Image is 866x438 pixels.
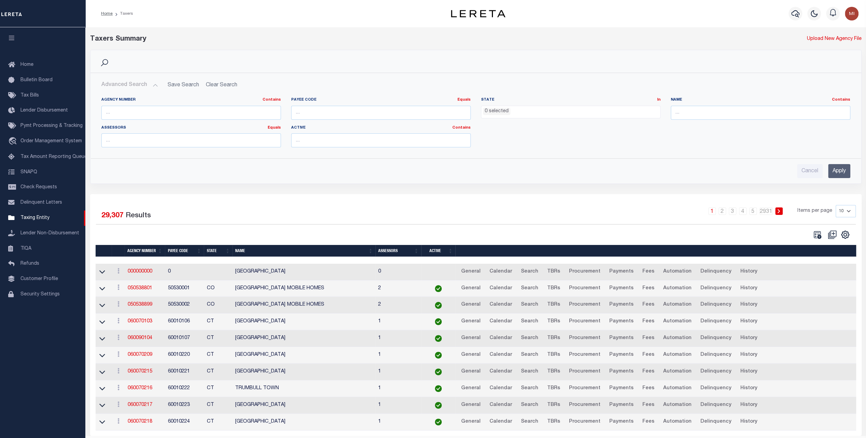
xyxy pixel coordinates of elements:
[165,245,204,257] th: Payee Code: activate to sort column ascending
[737,266,761,277] a: History
[435,285,442,292] img: check-icon-green.svg
[739,207,747,215] a: 4
[232,397,375,414] td: [GEOGRAPHIC_DATA]
[127,419,152,424] a: 060070218
[232,364,375,380] td: [GEOGRAPHIC_DATA]
[458,283,484,294] a: General
[375,380,421,397] td: 1
[660,300,695,310] a: Automation
[639,266,657,277] a: Fees
[697,350,735,361] a: Delinquency
[486,283,515,294] a: Calendar
[697,400,735,411] a: Delinquency
[544,400,563,411] a: TBRs
[566,417,604,427] a: Procurement
[486,350,515,361] a: Calendar
[697,383,735,394] a: Delinquency
[451,10,506,17] img: logo-dark.svg
[566,400,604,411] a: Procurement
[20,155,87,159] span: Tax Amount Reporting Queue
[435,352,442,359] img: check-icon-green.svg
[165,414,204,430] td: 60010224
[127,336,152,340] a: 060090104
[486,300,515,310] a: Calendar
[204,280,232,297] td: CO
[291,133,471,147] input: ...
[291,106,471,120] input: ...
[657,98,661,102] a: In
[204,297,232,313] td: CO
[232,330,375,347] td: [GEOGRAPHIC_DATA]
[845,7,858,20] img: svg+xml;base64,PHN2ZyB4bWxucz0iaHR0cDovL3d3dy53My5vcmcvMjAwMC9zdmciIHBvaW50ZXItZXZlbnRzPSJub25lIi...
[737,316,761,327] a: History
[544,316,563,327] a: TBRs
[518,333,541,344] a: Search
[113,11,133,17] li: Taxers
[486,366,515,377] a: Calendar
[20,108,68,113] span: Lender Disbursement
[606,300,637,310] a: Payments
[544,350,563,361] a: TBRs
[797,207,832,215] span: Items per page
[165,297,204,313] td: 50530002
[566,300,604,310] a: Procurement
[639,316,657,327] a: Fees
[697,366,735,377] a: Delinquency
[375,397,421,414] td: 1
[375,313,421,330] td: 1
[165,380,204,397] td: 60010222
[797,164,823,178] input: Cancel
[708,207,716,215] a: 1
[606,400,637,411] a: Payments
[660,350,695,361] a: Automation
[20,292,60,297] span: Security Settings
[481,97,661,103] label: State
[165,264,204,280] td: 0
[101,212,124,219] span: 29,307
[697,300,735,310] a: Delinquency
[606,266,637,277] a: Payments
[101,97,281,103] label: Agency Number
[807,35,862,43] a: Upload New Agency File
[639,350,657,361] a: Fees
[660,366,695,377] a: Automation
[127,386,152,391] a: 060070216
[697,283,735,294] a: Delinquency
[421,245,455,257] th: Active: activate to sort column ascending
[518,400,541,411] a: Search
[127,269,152,274] a: 000000000
[566,383,604,394] a: Procurement
[671,97,850,103] label: Name
[125,245,165,257] th: Agency Number: activate to sort column ascending
[232,264,375,280] td: [GEOGRAPHIC_DATA]
[435,402,442,409] img: check-icon-green.svg
[457,98,471,102] a: Equals
[101,125,281,131] label: Assessors
[452,126,471,130] a: Contains
[20,123,83,128] span: Pymt Processing & Tracking
[544,333,563,344] a: TBRs
[375,364,421,380] td: 1
[165,330,204,347] td: 60010107
[268,126,281,130] a: Equals
[639,300,657,310] a: Fees
[20,185,57,190] span: Check Requests
[483,108,510,115] li: 0 selected
[737,366,761,377] a: History
[435,335,442,342] img: check-icon-green.svg
[566,366,604,377] a: Procurement
[375,330,421,347] td: 1
[20,216,49,220] span: Taxing Entity
[458,316,484,327] a: General
[165,313,204,330] td: 60010106
[204,380,232,397] td: CT
[660,383,695,394] a: Automation
[375,297,421,313] td: 2
[101,78,158,92] button: Advanced Search
[20,200,62,205] span: Delinquent Letters
[458,383,484,394] a: General
[544,383,563,394] a: TBRs
[486,417,515,427] a: Calendar
[518,417,541,427] a: Search
[566,316,604,327] a: Procurement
